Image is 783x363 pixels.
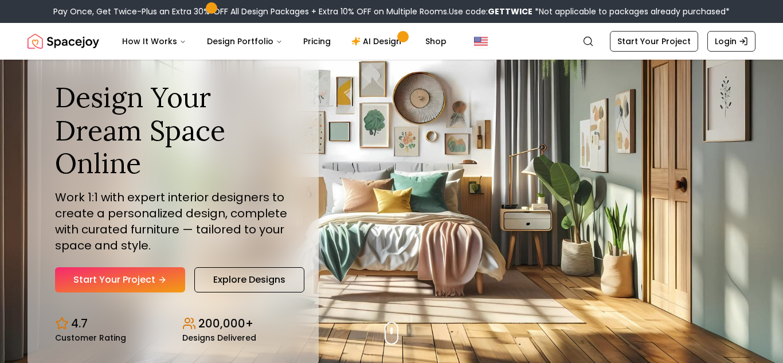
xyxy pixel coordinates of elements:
h1: Design Your Dream Space Online [55,81,291,180]
a: Start Your Project [610,31,698,52]
div: Pay Once, Get Twice-Plus an Extra 30% OFF All Design Packages + Extra 10% OFF on Multiple Rooms. [53,6,730,17]
small: Designs Delivered [182,334,256,342]
a: Explore Designs [194,267,304,292]
button: Design Portfolio [198,30,292,53]
a: Spacejoy [28,30,99,53]
p: 200,000+ [198,315,253,331]
span: *Not applicable to packages already purchased* [533,6,730,17]
p: Work 1:1 with expert interior designers to create a personalized design, complete with curated fu... [55,189,291,253]
img: Spacejoy Logo [28,30,99,53]
a: Start Your Project [55,267,185,292]
b: GETTWICE [488,6,533,17]
img: United States [474,34,488,48]
a: Pricing [294,30,340,53]
a: Login [707,31,755,52]
a: AI Design [342,30,414,53]
button: How It Works [113,30,195,53]
nav: Global [28,23,755,60]
span: Use code: [449,6,533,17]
nav: Main [113,30,456,53]
small: Customer Rating [55,334,126,342]
div: Design stats [55,306,291,342]
p: 4.7 [71,315,88,331]
a: Shop [416,30,456,53]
